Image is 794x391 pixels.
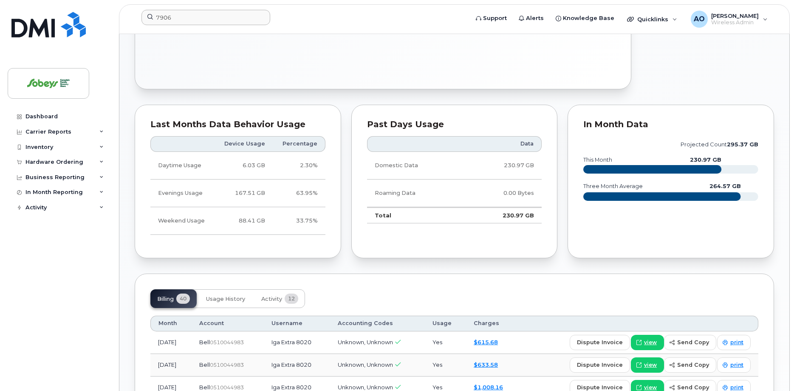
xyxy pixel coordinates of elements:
[727,141,758,148] tspan: 295.37 GB
[583,120,758,129] div: In Month Data
[474,384,503,391] a: $1,008.16
[644,339,657,346] span: view
[664,357,716,373] button: send copy
[681,141,758,148] text: projected count
[199,384,210,391] span: Bell
[367,152,464,180] td: Domestic Data
[644,361,657,369] span: view
[717,357,751,373] a: print
[677,361,709,369] span: send copy
[150,180,325,207] tr: Weekdays from 6:00pm to 8:00am
[264,354,330,377] td: Iga Extra 8020
[711,19,759,26] span: Wireless Admin
[526,14,544,23] span: Alerts
[338,361,393,368] span: Unknown, Unknown
[215,136,273,151] th: Device Usage
[199,339,210,345] span: Bell
[583,157,612,163] text: this month
[577,361,623,369] span: dispute invoice
[711,12,759,19] span: [PERSON_NAME]
[141,10,270,25] input: Find something...
[730,339,743,346] span: print
[215,207,273,235] td: 88.41 GB
[150,207,325,235] tr: Friday from 6:00pm to Monday 8:00am
[730,361,743,369] span: print
[694,14,705,24] span: AO
[215,180,273,207] td: 167.51 GB
[150,354,192,377] td: [DATE]
[513,10,550,27] a: Alerts
[330,316,425,331] th: Accounting Codes
[583,183,643,189] text: three month average
[273,152,325,180] td: 2.30%
[367,207,464,223] td: Total
[690,157,722,163] text: 230.97 GB
[570,335,630,350] button: dispute invoice
[474,361,498,368] a: $633.58
[150,331,192,354] td: [DATE]
[466,316,523,331] th: Charges
[577,338,623,346] span: dispute invoice
[210,339,244,345] span: 0510044983
[563,14,614,23] span: Knowledge Base
[338,339,393,345] span: Unknown, Unknown
[464,207,542,223] td: 230.97 GB
[570,357,630,373] button: dispute invoice
[425,316,466,331] th: Usage
[709,183,741,189] text: 264.57 GB
[664,335,716,350] button: send copy
[264,331,330,354] td: Iga Extra 8020
[150,180,215,207] td: Evenings Usage
[285,294,298,304] span: 12
[717,335,751,350] a: print
[199,361,210,368] span: Bell
[273,180,325,207] td: 63.95%
[425,331,466,354] td: Yes
[550,10,620,27] a: Knowledge Base
[192,316,263,331] th: Account
[631,357,664,373] a: view
[210,362,244,368] span: 0510044983
[685,11,774,28] div: Antonio Orgera
[273,207,325,235] td: 33.75%
[464,136,542,151] th: Data
[464,152,542,180] td: 230.97 GB
[631,335,664,350] a: view
[261,296,282,303] span: Activity
[210,384,244,391] span: 0510044983
[470,10,513,27] a: Support
[474,339,498,345] a: $615.68
[150,152,215,180] td: Daytime Usage
[464,180,542,207] td: 0.00 Bytes
[677,338,709,346] span: send copy
[273,136,325,151] th: Percentage
[367,180,464,207] td: Roaming Data
[150,316,192,331] th: Month
[150,120,325,129] div: Last Months Data Behavior Usage
[637,16,668,23] span: Quicklinks
[425,354,466,377] td: Yes
[367,120,542,129] div: Past Days Usage
[483,14,507,23] span: Support
[206,296,245,303] span: Usage History
[264,316,330,331] th: Username
[621,11,683,28] div: Quicklinks
[150,207,215,235] td: Weekend Usage
[215,152,273,180] td: 6.03 GB
[338,384,393,391] span: Unknown, Unknown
